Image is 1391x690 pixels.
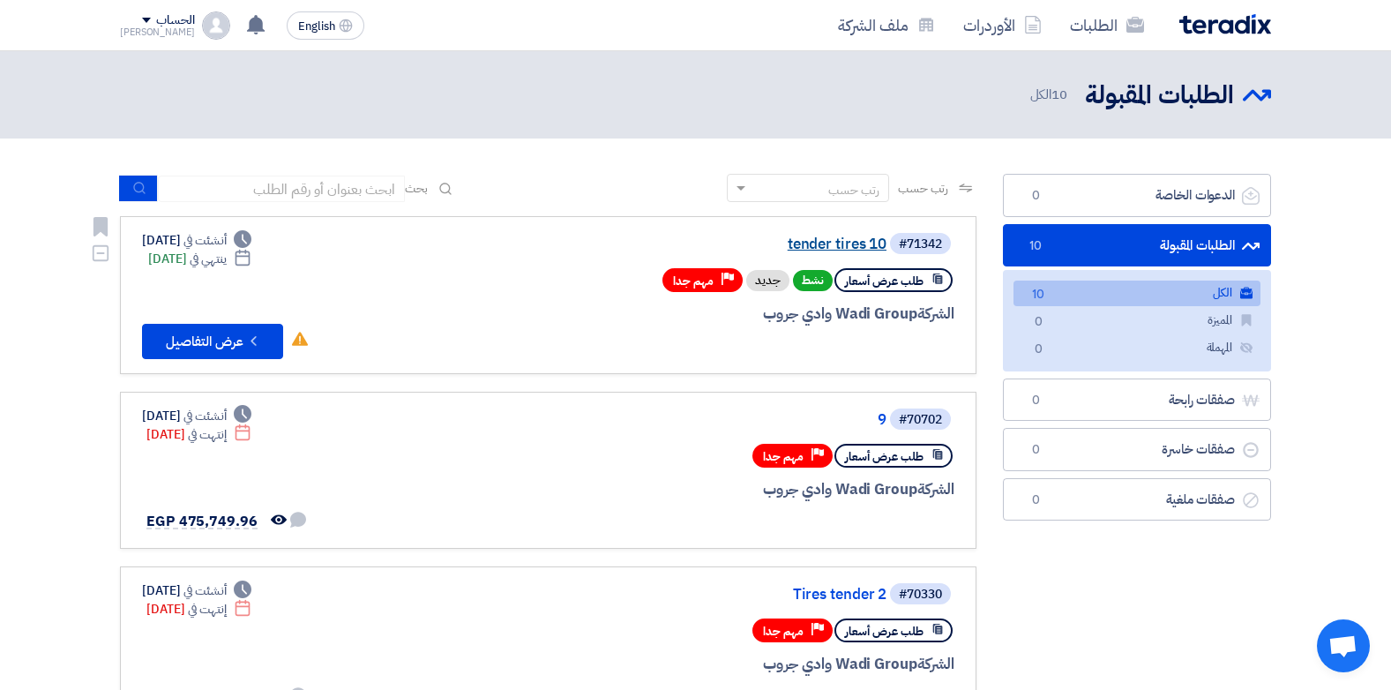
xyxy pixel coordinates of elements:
span: الشركة [917,653,955,675]
span: 0 [1028,313,1049,332]
div: [DATE] [142,231,251,250]
span: EGP 475,749.96 [146,511,258,532]
a: tender tires 10 [534,236,886,252]
div: [DATE] [146,425,251,444]
a: صفقات رابحة0 [1003,379,1271,422]
a: الطلبات المقبولة10 [1003,224,1271,267]
span: 10 [1051,85,1067,104]
div: #70702 [899,414,942,426]
span: أنشئت في [183,581,226,600]
a: الأوردرات [949,4,1056,46]
span: إنتهت في [188,600,226,619]
div: [DATE] [142,581,251,600]
span: نشط [793,270,833,291]
a: الطلبات [1056,4,1158,46]
button: عرض التفاصيل [142,324,283,359]
img: Teradix logo [1179,14,1271,34]
span: 0 [1028,341,1049,359]
span: طلب عرض أسعار [845,448,924,465]
span: إنتهت في [188,425,226,444]
span: 10 [1025,237,1046,255]
a: صفقات خاسرة0 [1003,428,1271,471]
div: [PERSON_NAME] [120,27,195,37]
a: المميزة [1013,308,1260,334]
button: English [287,11,364,40]
div: جديد [746,270,789,291]
a: Tires tender 2 [534,587,886,603]
div: [DATE] [142,407,251,425]
a: صفقات ملغية0 [1003,478,1271,521]
span: 0 [1025,187,1046,205]
span: English [298,20,335,33]
input: ابحث بعنوان أو رقم الطلب [158,176,405,202]
span: طلب عرض أسعار [845,273,924,289]
span: مهم جدا [763,623,804,640]
span: أنشئت في [183,407,226,425]
a: الكل [1013,281,1260,306]
span: 0 [1025,441,1046,459]
span: بحث [405,179,428,198]
span: الشركة [917,478,955,500]
a: ملف الشركة [824,4,949,46]
div: رتب حسب [828,181,879,199]
div: [DATE] [148,250,251,268]
div: Wadi Group وادي جروب [530,303,954,326]
div: Open chat [1317,619,1370,672]
div: [DATE] [146,600,251,619]
span: طلب عرض أسعار [845,623,924,640]
div: #70330 [899,589,942,601]
div: الحساب [156,13,194,28]
span: 10 [1028,286,1049,304]
div: Wadi Group وادي جروب [530,478,954,501]
span: 0 [1025,491,1046,509]
span: مهم جدا [763,448,804,465]
img: profile_test.png [202,11,230,40]
a: 9 [534,412,886,428]
span: رتب حسب [898,179,948,198]
div: Wadi Group وادي جروب [530,653,954,676]
span: مهم جدا [673,273,714,289]
a: المهملة [1013,335,1260,361]
span: 0 [1025,392,1046,409]
div: #71342 [899,238,942,251]
span: الكل [1030,85,1071,105]
a: الدعوات الخاصة0 [1003,174,1271,217]
span: الشركة [917,303,955,325]
span: أنشئت في [183,231,226,250]
span: ينتهي في [190,250,226,268]
h2: الطلبات المقبولة [1085,79,1234,113]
